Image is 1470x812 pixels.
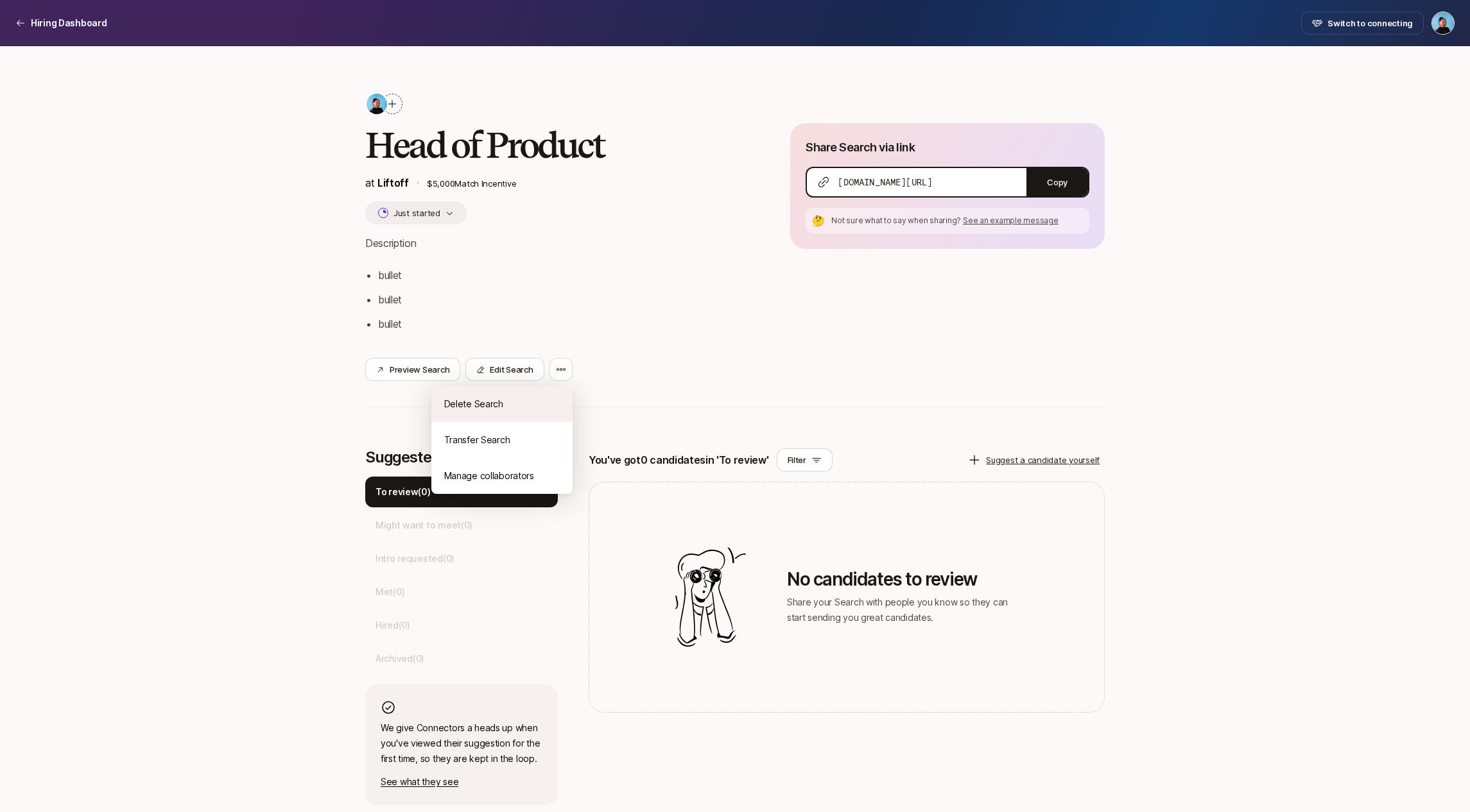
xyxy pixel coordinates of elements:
[831,215,1084,226] p: Not sure what to say when sharing?
[963,216,1059,225] span: See an example message
[838,176,932,189] span: [DOMAIN_NAME][URL]
[365,174,409,191] p: at
[427,177,750,190] p: $5,000 Match Incentive
[1301,12,1424,35] button: Switch to connecting
[465,358,544,381] button: Edit Search
[376,584,404,600] p: Met ( 0 )
[787,569,1018,589] p: No candidates to review
[431,458,573,494] div: Manage collaborators
[365,448,558,466] p: Suggested candidates
[986,453,1100,466] p: Suggest a candidate yourself
[367,94,387,114] img: 678d0f93_288a_41d9_ba69_5248bbad746e.jpg
[675,547,746,647] img: Illustration for empty candidates
[376,551,454,566] p: Intro requested ( 0 )
[376,484,431,500] p: To review ( 0 )
[777,448,833,471] button: Filter
[365,358,460,381] button: Preview Search
[381,774,542,790] p: See what they see
[431,386,573,422] div: Delete Search
[365,235,749,251] p: Description
[377,176,409,189] span: Liftoff
[1431,12,1455,35] button: Janelle Bradley
[1327,17,1413,30] span: Switch to connecting
[376,618,410,633] p: Hired ( 0 )
[378,291,749,308] li: bullet
[31,15,107,31] p: Hiring Dashboard
[787,595,1018,625] p: Share your Search with people you know so they can start sending you great candidates.
[378,316,749,332] li: bullet
[381,720,542,766] p: We give Connectors a heads up when you've viewed their suggestion for the first time, so they are...
[376,518,472,533] p: Might want to meet ( 0 )
[589,452,769,468] p: You've got 0 candidates in 'To review'
[1432,12,1454,34] img: Janelle Bradley
[365,201,467,224] button: Just started
[378,267,749,283] li: bullet
[431,422,573,458] div: Transfer Search
[365,126,749,164] h2: Head of Product
[806,139,915,156] p: Share Search via link
[376,651,424,666] p: Archived ( 0 )
[1026,168,1088,196] button: Copy
[811,213,826,228] div: 🤔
